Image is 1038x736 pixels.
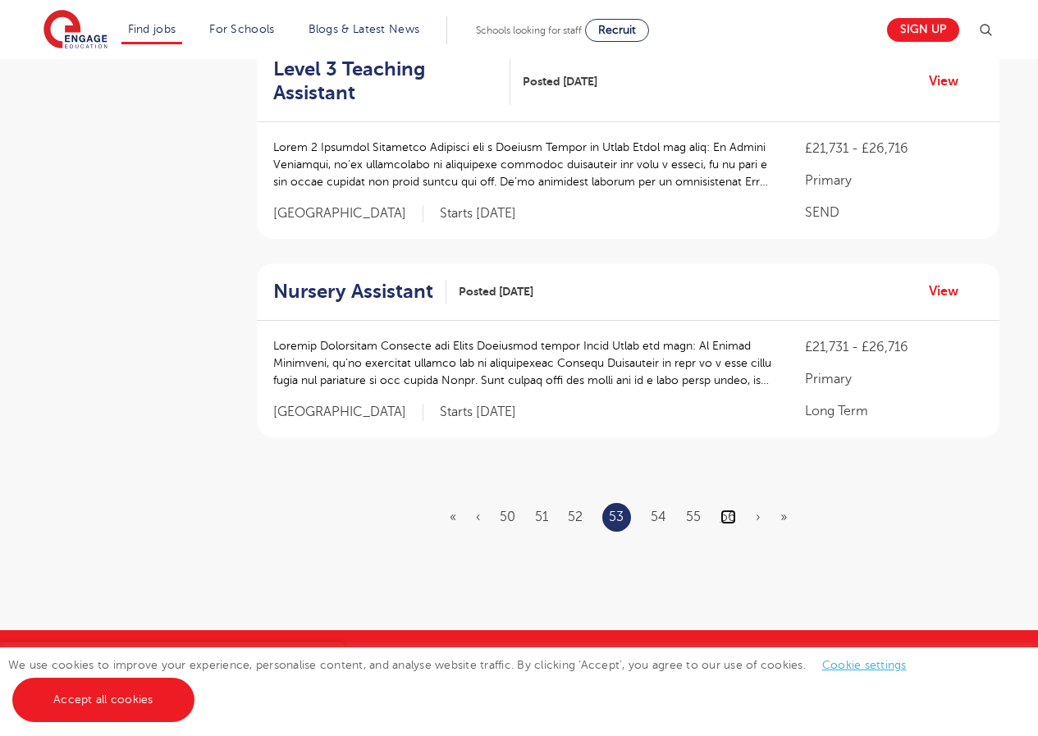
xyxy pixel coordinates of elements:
p: Starts [DATE] [440,404,516,421]
a: 51 [535,510,548,524]
span: Recruit [598,24,636,36]
a: View [929,71,971,92]
a: First [450,510,456,524]
span: [GEOGRAPHIC_DATA] [273,205,423,222]
p: SEND [805,203,982,222]
a: Level 3 Teaching Assistant [273,57,510,105]
a: 50 [500,510,515,524]
span: Posted [DATE] [459,283,533,300]
a: Blogs & Latest News [309,23,420,35]
span: Posted [DATE] [523,73,597,90]
a: Cookie settings [822,659,907,671]
a: Previous [476,510,480,524]
p: Loremip Dolorsitam Consecte adi Elits Doeiusmod tempor Incid Utlab etd magn: Al Enimad Minimveni,... [273,337,773,389]
span: Schools looking for staff [476,25,582,36]
a: 56 [720,510,736,524]
p: Long Term [805,401,982,421]
a: 53 [609,506,624,528]
a: For Schools [209,23,274,35]
a: Accept all cookies [12,678,194,722]
a: Next [756,510,761,524]
span: We use cookies to improve your experience, personalise content, and analyse website traffic. By c... [8,659,923,706]
a: View [929,281,971,302]
a: 52 [568,510,583,524]
p: Lorem 2 Ipsumdol Sitametco Adipisci eli s Doeiusm Tempor in Utlab Etdol mag aliq: En Admini Venia... [273,139,773,190]
a: Last [780,510,787,524]
p: Starts [DATE] [440,205,516,222]
img: Engage Education [43,10,107,51]
a: Recruit [585,19,649,42]
button: Close [312,642,345,674]
p: £21,731 - £26,716 [805,337,982,357]
h2: Nursery Assistant [273,280,433,304]
a: 54 [651,510,666,524]
a: Find jobs [128,23,176,35]
a: Sign up [887,18,959,42]
a: Nursery Assistant [273,280,446,304]
p: Primary [805,369,982,389]
span: [GEOGRAPHIC_DATA] [273,404,423,421]
h2: Level 3 Teaching Assistant [273,57,497,105]
p: £21,731 - £26,716 [805,139,982,158]
a: 55 [686,510,701,524]
p: Primary [805,171,982,190]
